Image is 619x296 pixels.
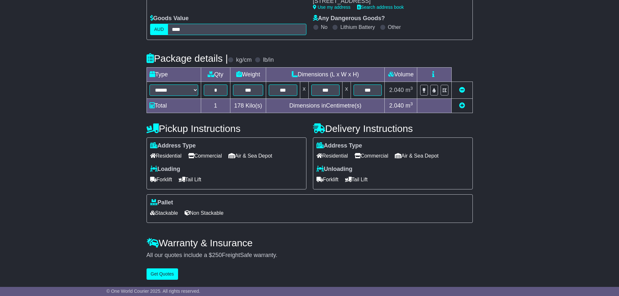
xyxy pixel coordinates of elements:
sup: 3 [410,101,413,106]
a: Remove this item [459,87,465,93]
span: 2.040 [389,102,404,109]
span: Forklift [316,174,339,185]
span: Air & Sea Depot [228,151,272,161]
td: Kilo(s) [230,98,266,113]
label: Address Type [150,142,196,149]
label: Lithium Battery [340,24,375,30]
sup: 3 [410,86,413,91]
span: m [406,102,413,109]
label: Unloading [316,166,353,173]
td: Dimensions (L x W x H) [266,67,385,82]
span: Commercial [188,151,222,161]
label: Pallet [150,199,173,206]
h4: Delivery Instructions [313,123,473,134]
span: Residential [316,151,348,161]
td: 1 [201,98,230,113]
a: Use my address [313,5,351,10]
a: Add new item [459,102,465,109]
a: Search address book [357,5,404,10]
td: Type [147,67,201,82]
span: m [406,87,413,93]
label: Other [388,24,401,30]
td: Total [147,98,201,113]
td: Weight [230,67,266,82]
label: Loading [150,166,180,173]
span: 2.040 [389,87,404,93]
button: Get Quotes [147,268,178,280]
span: Commercial [355,151,388,161]
label: lb/in [263,57,274,64]
td: Qty [201,67,230,82]
td: Dimensions in Centimetre(s) [266,98,385,113]
span: © One World Courier 2025. All rights reserved. [107,289,200,294]
span: 250 [212,252,222,258]
label: Any Dangerous Goods? [313,15,385,22]
span: Tail Lift [345,174,368,185]
label: Address Type [316,142,362,149]
span: Stackable [150,208,178,218]
label: AUD [150,24,168,35]
label: No [321,24,328,30]
div: All our quotes include a $ FreightSafe warranty. [147,252,473,259]
span: Forklift [150,174,172,185]
span: Air & Sea Depot [395,151,439,161]
span: 178 [234,102,244,109]
td: Volume [385,67,417,82]
td: x [342,82,351,98]
label: Goods Value [150,15,189,22]
h4: Package details | [147,53,228,64]
td: x [300,82,308,98]
span: Residential [150,151,182,161]
span: Non Stackable [185,208,224,218]
label: kg/cm [236,57,251,64]
h4: Pickup Instructions [147,123,306,134]
span: Tail Lift [179,174,201,185]
h4: Warranty & Insurance [147,238,473,248]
